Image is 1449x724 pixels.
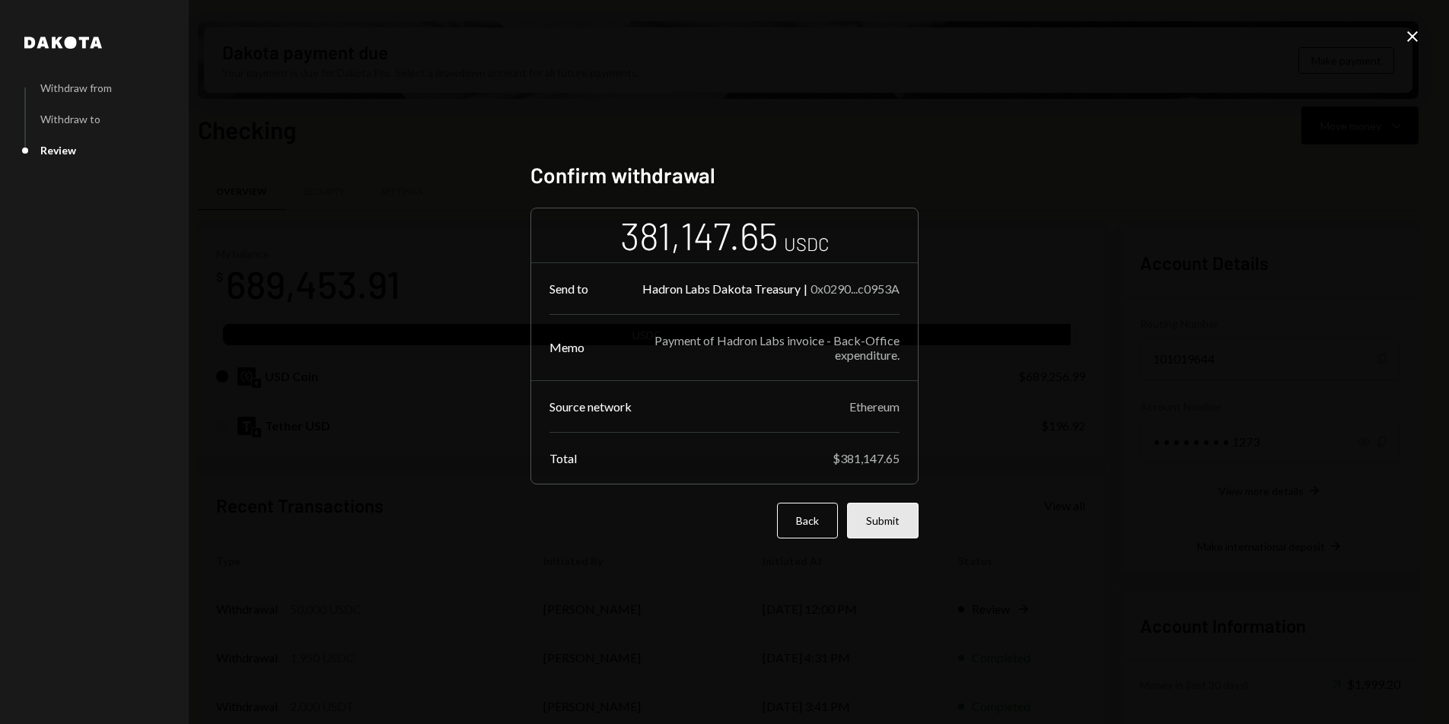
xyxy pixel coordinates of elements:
div: Withdraw from [40,81,112,94]
div: | [804,281,807,296]
div: $381,147.65 [833,451,900,465]
div: Ethereum [849,399,900,414]
div: Payment of Hadron Labs invoice - Back-Office expenditure. [603,333,900,362]
div: Source network [549,399,632,414]
div: Memo [549,340,584,354]
div: 381,147.65 [620,211,778,259]
button: Back [777,503,838,538]
div: USDC [784,231,830,256]
div: Send to [549,281,588,296]
div: Review [40,144,76,157]
div: Withdraw to [40,113,100,125]
button: Submit [847,503,919,538]
div: Hadron Labs Dakota Treasury [642,281,801,296]
div: 0x0290...c0953A [810,281,900,296]
h2: Confirm withdrawal [530,160,919,190]
div: Total [549,451,577,465]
